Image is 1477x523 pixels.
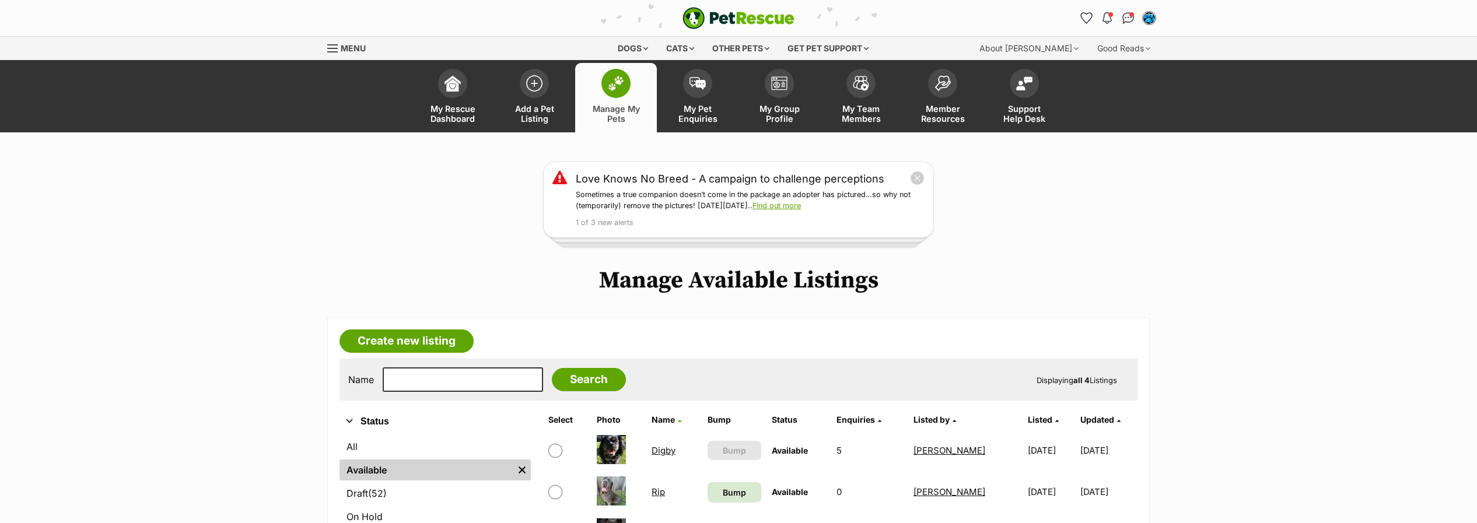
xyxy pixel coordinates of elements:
div: Good Reads [1089,37,1158,60]
img: group-profile-icon-3fa3cf56718a62981997c0bc7e787c4b2cf8bcc04b72c1350f741eb67cf2f40e.svg [771,76,787,90]
div: Other pets [704,37,778,60]
span: translation missing: en.admin.listings.index.attributes.enquiries [836,415,875,424]
a: Updated [1080,415,1121,424]
span: Menu [341,43,366,53]
span: Member Resources [916,104,969,124]
a: Support Help Desk [984,63,1065,132]
img: manage-my-pets-icon-02211641906a0b7f246fdf0571729dbe1e7629f14944591b6c1af311fb30b64b.svg [608,76,624,91]
a: Name [652,415,681,424]
a: My Group Profile [738,63,820,132]
a: [PERSON_NAME] [914,445,985,456]
a: Menu [327,37,374,58]
a: Listed [1028,415,1059,424]
ul: Account quick links [1077,9,1158,27]
img: logo-e224e6f780fb5917bec1dbf3a21bbac754714ae5b6737aabdf751b685950b380.svg [682,7,794,29]
td: [DATE] [1080,472,1136,512]
img: Lisa Green profile pic [1143,12,1155,24]
div: Get pet support [779,37,877,60]
a: Manage My Pets [575,63,657,132]
a: Add a Pet Listing [494,63,575,132]
span: Bump [723,486,746,499]
a: PetRescue [682,7,794,29]
td: 5 [832,430,908,471]
span: Support Help Desk [998,104,1051,124]
a: My Team Members [820,63,902,132]
span: Bump [723,444,746,457]
a: Find out more [752,201,801,210]
img: member-resources-icon-8e73f808a243e03378d46382f2149f9095a855e16c252ad45f914b54edf8863c.svg [935,75,951,91]
a: Draft [339,483,531,504]
th: Photo [592,410,646,429]
img: help-desk-icon-fdf02630f3aa405de69fd3d07c3f3aa587a6932b1a1747fa1d2bba05be0121f9.svg [1016,76,1032,90]
a: Remove filter [513,459,531,480]
p: Sometimes a true companion doesn’t come in the package an adopter has pictured…so why not (tempor... [576,189,925,212]
span: Listed [1028,415,1052,424]
div: Dogs [610,37,656,60]
a: Enquiries [836,415,881,424]
button: Bump [708,441,762,460]
span: Displaying Listings [1037,375,1117,385]
span: My Team Members [835,104,887,124]
td: [DATE] [1023,430,1079,471]
span: Updated [1080,415,1114,424]
th: Status [767,410,831,429]
a: Rip [652,486,665,497]
span: My Rescue Dashboard [426,104,479,124]
img: pet-enquiries-icon-7e3ad2cf08bfb03b45e93fb7055b45f3efa6380592205ae92323e6603595dc1f.svg [689,77,706,90]
img: team-members-icon-5396bd8760b3fe7c0b43da4ab00e1e3bb1a5d9ba89233759b79545d2d3fc5d0d.svg [853,76,869,91]
strong: all 4 [1073,375,1090,385]
button: Notifications [1098,9,1116,27]
span: My Group Profile [753,104,806,124]
div: Cats [658,37,702,60]
img: dashboard-icon-eb2f2d2d3e046f16d808141f083e7271f6b2e854fb5c12c21221c1fb7104beca.svg [444,75,461,92]
button: My account [1140,9,1158,27]
span: Manage My Pets [590,104,642,124]
span: Listed by [914,415,950,424]
a: My Rescue Dashboard [412,63,494,132]
span: My Pet Enquiries [671,104,724,124]
span: Available [772,445,808,455]
span: Add a Pet Listing [508,104,561,124]
input: Search [552,368,626,391]
a: Digby [652,445,675,456]
a: Conversations [1119,9,1137,27]
span: Name [652,415,675,424]
button: Status [339,414,531,429]
p: 1 of 3 new alerts [576,217,925,229]
label: Name [348,374,374,385]
a: All [339,436,531,457]
img: add-pet-listing-icon-0afa8454b4691262ce3f59096e99ab1cd57d4a30225e0717b998d2c9b9846f56.svg [526,75,542,92]
td: [DATE] [1023,472,1079,512]
span: (52) [368,486,387,500]
img: notifications-46538b983faf8c2785f20acdc204bb7945ddae34d4c08c2a6579f10ce5e182be.svg [1102,12,1112,24]
a: [PERSON_NAME] [914,486,985,497]
a: Member Resources [902,63,984,132]
a: Create new listing [339,329,474,353]
button: close [910,171,925,185]
td: [DATE] [1080,430,1136,471]
span: Available [772,487,808,497]
a: Love Knows No Breed - A campaign to challenge perceptions [576,171,884,187]
th: Bump [703,410,766,429]
div: About [PERSON_NAME] [971,37,1087,60]
img: chat-41dd97257d64d25036548639549fe6c8038ab92f7586957e7f3b1b290dea8141.svg [1122,12,1135,24]
a: Listed by [914,415,956,424]
td: 0 [832,472,908,512]
th: Select [544,410,591,429]
a: Favourites [1077,9,1095,27]
a: Available [339,459,513,480]
a: My Pet Enquiries [657,63,738,132]
a: Bump [708,482,762,503]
